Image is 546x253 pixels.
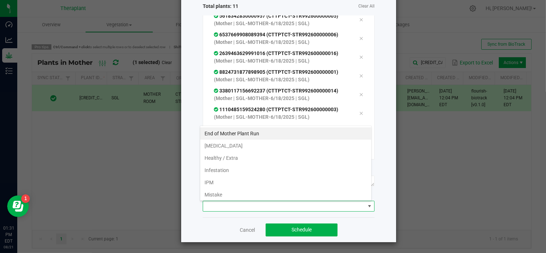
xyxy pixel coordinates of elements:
li: Healthy / Extra [200,152,371,164]
div: Remove tag [354,34,369,43]
li: End of Mother Plant Run [200,127,371,140]
a: Clear All [358,3,375,9]
div: Remove tag [354,15,369,24]
span: 6537669908089394 (CTTPTCT-STR992600000006) [214,32,338,37]
div: Remove tag [354,90,369,99]
span: Total plants: 11 [203,3,289,10]
button: Schedule [266,223,338,236]
iframe: Resource center [7,195,29,217]
span: In Sync [214,107,219,112]
li: Mistake [200,189,371,201]
p: (Mother | SGL-MOTHER-6/18/2025 | SGL) [214,113,348,121]
p: (Mother | SGL-MOTHER-6/18/2025 | SGL) [214,76,348,83]
span: In Sync [214,88,219,94]
span: In Sync [214,125,219,131]
span: In Sync [214,50,219,56]
span: 1354328627264252 (CTTPTCT-STR988500000001) [214,125,338,131]
a: Cancel [240,226,255,234]
span: 1110485159524280 (CTTPTCT-STR992600000003) [214,107,338,112]
span: In Sync [214,13,219,19]
p: (Mother | SGL-MOTHER-6/18/2025 | SGL) [214,20,348,27]
p: (Mother | SGL-MOTHER-6/18/2025 | SGL) [214,39,348,46]
li: [MEDICAL_DATA] [200,140,371,152]
p: (Mother | SGL-MOTHER-6/18/2025 | SGL) [214,57,348,65]
div: Remove tag [354,53,369,62]
li: Infestation [200,164,371,176]
div: Remove tag [354,109,369,118]
span: Schedule [292,227,312,232]
div: Remove tag [354,72,369,80]
span: 5618342830000957 (CTTPTCT-STR992600000005) [214,13,338,19]
span: In Sync [214,32,219,37]
span: 3380117156692237 (CTTPTCT-STR992600000014) [214,88,338,94]
span: 2639463629991016 (CTTPTCT-STR992600000016) [214,50,338,56]
span: 8824731877898905 (CTTPTCT-STR992600000001) [214,69,338,75]
iframe: Resource center unread badge [21,194,30,203]
li: IPM [200,176,371,189]
p: (Mother | SGL-MOTHER-6/18/2025 | SGL) [214,95,348,102]
span: In Sync [214,69,219,75]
